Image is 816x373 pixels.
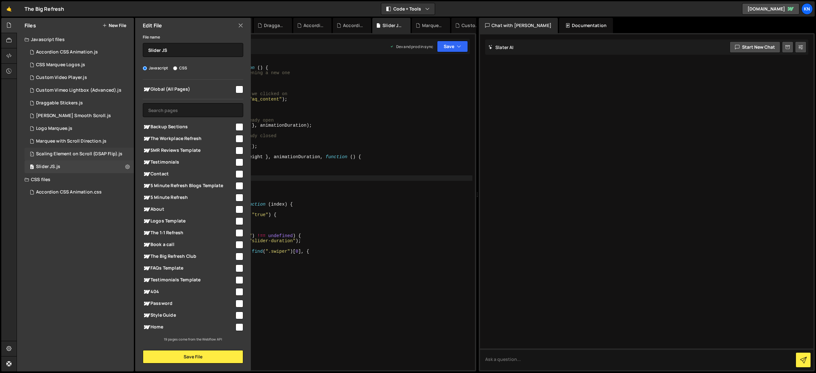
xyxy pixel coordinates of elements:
div: CSS files [17,173,134,186]
div: Marquee with Scroll Direction.js [422,22,442,29]
span: 5 Minute Refresh Blogs Template [143,182,235,190]
span: About [143,206,235,213]
span: Global (All Pages) [143,86,235,93]
div: Accordion CSS Animation.css [36,189,102,195]
a: Kn [801,3,813,15]
span: 0 [30,165,34,170]
span: Testimonials Template [143,276,235,284]
button: New File [102,23,126,28]
div: Accordion CSS Animation.js [343,22,363,29]
a: 🤙 [1,1,17,17]
span: 5MR Reviews Template [143,147,235,154]
div: Javascript files [17,33,134,46]
span: 1 [30,152,34,157]
h2: Slater AI [488,44,514,50]
span: 5 Minute Refresh [143,194,235,201]
div: Lenis Smooth Scroll.js [25,109,134,122]
span: The Workplace Refresh [143,135,235,143]
div: Custom Video Player.js [36,75,87,81]
input: Name [143,43,243,57]
div: 15502/41302.js [25,59,134,71]
span: 404 [143,288,235,296]
div: Documentation [559,18,613,33]
div: 15502/40928.js [25,148,135,160]
span: The Big Refresh Club [143,253,235,260]
div: Scaling Element on Scroll (GSAP Flip).js [36,151,122,157]
input: Javascript [143,66,147,70]
span: Testimonials [143,158,235,166]
span: Logos Template [143,217,235,225]
span: FAQs Template [143,264,235,272]
div: Draggable Stickers.js [25,97,134,109]
span: Password [143,300,235,307]
div: Slider JS.js [25,160,134,173]
button: Save [437,41,468,52]
div: Marquee with Scroll Direction.js [36,138,106,144]
div: Slider JS.js [382,22,403,29]
h2: Files [25,22,36,29]
button: Start new chat [730,41,780,53]
span: Contact [143,170,235,178]
div: Draggable Stickers.js [264,22,284,29]
span: The 1:1 Refresh [143,229,235,237]
input: Search pages [143,103,243,117]
div: Chat with [PERSON_NAME] [479,18,558,33]
div: Accordion CSS Animation.js [36,49,98,55]
div: Draggable Stickers.js [36,100,83,106]
div: CSS Marquee Logos.js [36,62,85,68]
a: [DOMAIN_NAME] [742,3,799,15]
div: [PERSON_NAME] Smooth Scroll.js [36,113,111,119]
span: Backup Sections [143,123,235,131]
div: The Big Refresh [25,5,64,13]
div: 15502/41021.js [25,46,134,59]
div: 15502/42032.js [25,71,134,84]
div: Dev and prod in sync [390,44,433,49]
div: Logo Marquee.js [36,126,72,131]
div: 15502/40933.js [25,84,134,97]
label: CSS [173,65,187,71]
div: Custom Vimeo Lightbox (Advanced).js [36,88,121,93]
div: Accordion CSS Animation.css [303,22,324,29]
span: Home [143,323,235,331]
span: Book a call [143,241,235,249]
div: 15502/41187.js [25,122,134,135]
small: 19 pages come from the Webflow API [164,337,222,341]
input: CSS [173,66,177,70]
button: Code + Tools [381,3,435,15]
div: Custom Vimeo Lightbox (Advanced).js [462,22,482,29]
label: Javascript [143,65,168,71]
button: Save File [143,350,243,363]
span: Style Guide [143,312,235,319]
label: File name [143,34,160,40]
div: Slider JS.js [36,164,60,170]
div: Marquee with Scroll Direction.js [25,135,134,148]
div: 15502/41022.css [25,186,134,199]
h2: Edit File [143,22,162,29]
